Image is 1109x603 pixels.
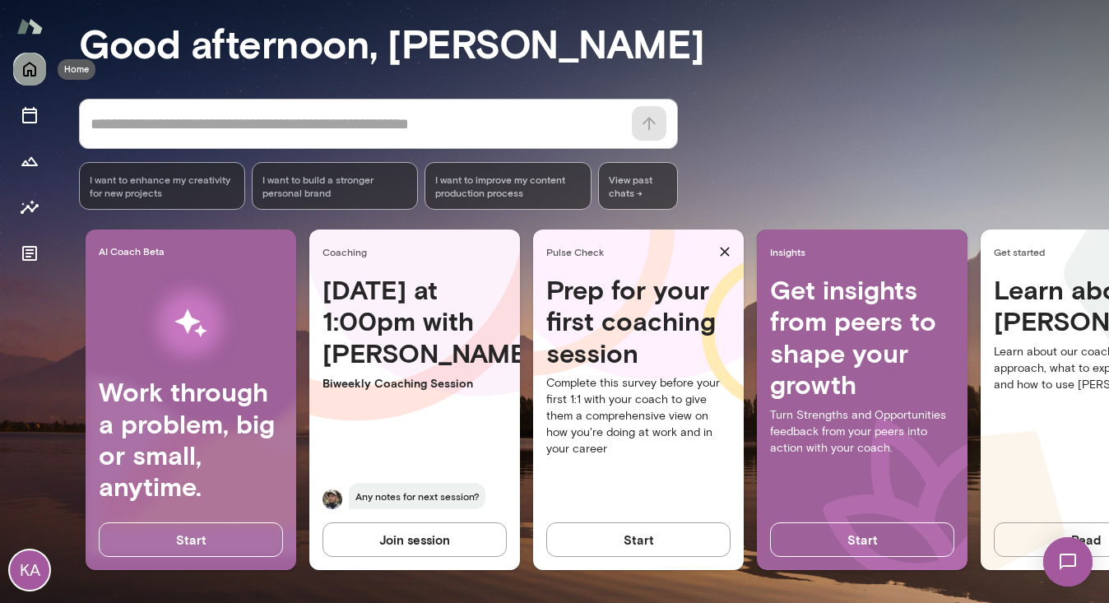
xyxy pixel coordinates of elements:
button: Start [546,522,731,557]
span: Any notes for next session? [349,483,485,509]
h4: Prep for your first coaching session [546,274,731,369]
div: KA [10,550,49,590]
button: Documents [13,237,46,270]
span: I want to improve my content production process [435,173,580,199]
img: Mento [16,11,43,42]
span: I want to build a stronger personal brand [262,173,407,199]
h4: Work through a problem, big or small, anytime. [99,376,283,503]
button: Start [770,522,954,557]
div: I want to enhance my creativity for new projects [79,162,245,210]
h4: [DATE] at 1:00pm with [PERSON_NAME] [322,274,507,369]
span: I want to enhance my creativity for new projects [90,173,234,199]
div: I want to build a stronger personal brand [252,162,418,210]
button: Growth Plan [13,145,46,178]
img: Rico [322,489,342,509]
button: Start [99,522,283,557]
span: View past chats -> [598,162,678,210]
span: Coaching [322,245,513,258]
p: Complete this survey before your first 1:1 with your coach to give them a comprehensive view on h... [546,375,731,457]
button: Insights [13,191,46,224]
button: Home [13,53,46,86]
span: AI Coach Beta [99,244,290,257]
div: I want to improve my content production process [425,162,591,210]
button: Join session [322,522,507,557]
div: Home [58,59,95,80]
span: Insights [770,245,961,258]
span: Pulse Check [546,245,712,258]
h4: Get insights from peers to shape your growth [770,274,954,401]
button: Sessions [13,99,46,132]
p: Turn Strengths and Opportunities feedback from your peers into action with your coach. [770,407,954,457]
img: AI Workflows [118,271,264,376]
p: Biweekly Coaching Session [322,375,507,392]
h3: Good afternoon, [PERSON_NAME] [79,20,1109,66]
